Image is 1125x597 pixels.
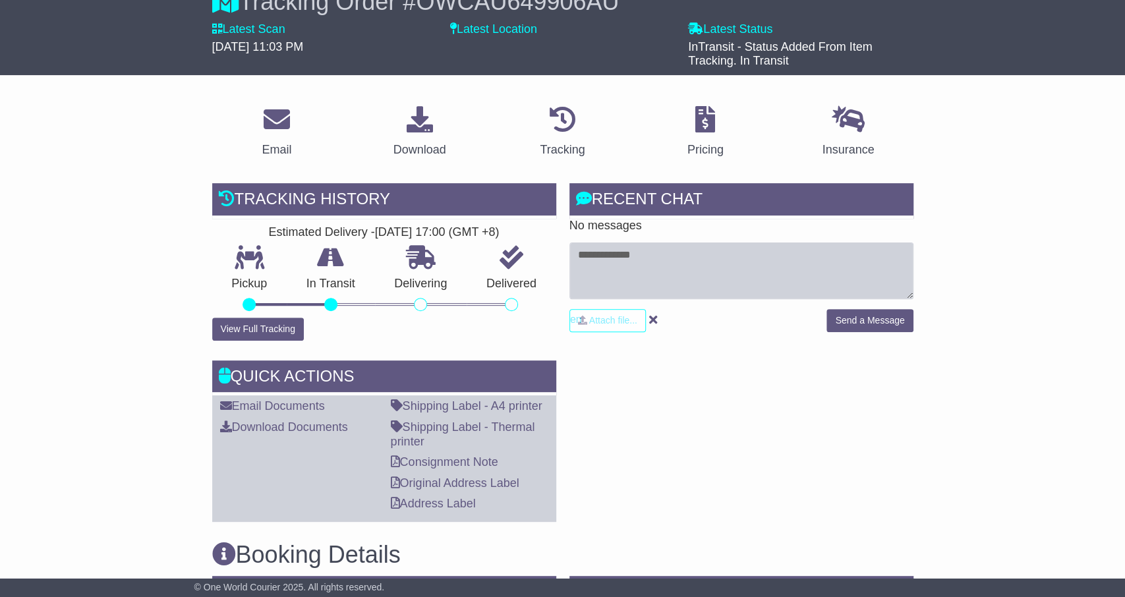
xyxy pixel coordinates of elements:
[220,399,325,412] a: Email Documents
[212,542,913,568] h3: Booking Details
[212,40,304,53] span: [DATE] 11:03 PM
[822,141,875,159] div: Insurance
[375,225,500,240] div: [DATE] 17:00 (GMT +8)
[212,183,556,219] div: Tracking history
[688,22,772,37] label: Latest Status
[540,141,585,159] div: Tracking
[391,497,476,510] a: Address Label
[391,399,542,412] a: Shipping Label - A4 printer
[391,455,498,469] a: Consignment Note
[375,277,467,291] p: Delivering
[467,277,556,291] p: Delivered
[569,183,913,219] div: RECENT CHAT
[393,141,446,159] div: Download
[450,22,537,37] label: Latest Location
[212,22,285,37] label: Latest Scan
[262,141,291,159] div: Email
[212,360,556,396] div: Quick Actions
[287,277,375,291] p: In Transit
[531,101,593,163] a: Tracking
[688,40,872,68] span: InTransit - Status Added From Item Tracking. In Transit
[385,101,455,163] a: Download
[220,420,348,434] a: Download Documents
[253,101,300,163] a: Email
[194,582,385,592] span: © One World Courier 2025. All rights reserved.
[687,141,724,159] div: Pricing
[569,219,913,233] p: No messages
[212,225,556,240] div: Estimated Delivery -
[826,309,913,332] button: Send a Message
[391,420,535,448] a: Shipping Label - Thermal printer
[679,101,732,163] a: Pricing
[391,476,519,490] a: Original Address Label
[814,101,883,163] a: Insurance
[212,277,287,291] p: Pickup
[212,318,304,341] button: View Full Tracking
